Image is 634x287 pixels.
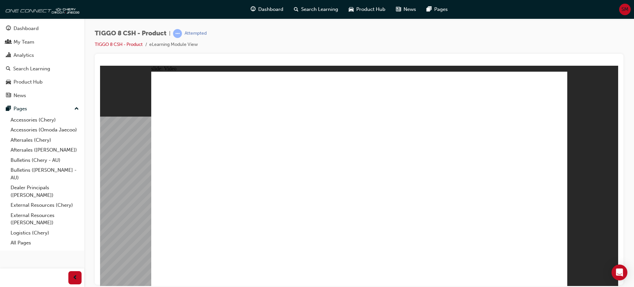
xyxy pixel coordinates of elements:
div: My Team [14,38,34,46]
span: car-icon [6,79,11,85]
div: Search Learning [13,65,50,73]
span: TIGGO 8 CSH - Product [95,30,166,37]
a: Accessories (Chery) [8,115,82,125]
a: All Pages [8,238,82,248]
div: News [14,92,26,99]
button: DashboardMy TeamAnalyticsSearch LearningProduct HubNews [3,21,82,103]
span: guage-icon [251,5,256,14]
button: SM [619,4,631,15]
a: Dashboard [3,22,82,35]
a: Accessories (Omoda Jaecoo) [8,125,82,135]
a: guage-iconDashboard [245,3,289,16]
a: Logistics (Chery) [8,228,82,238]
span: pages-icon [6,106,11,112]
button: Pages [3,103,82,115]
span: chart-icon [6,53,11,58]
span: Dashboard [258,6,283,13]
a: search-iconSearch Learning [289,3,343,16]
span: news-icon [396,5,401,14]
li: eLearning Module View [149,41,198,49]
span: SM [621,6,628,13]
a: Aftersales ([PERSON_NAME]) [8,145,82,155]
span: Search Learning [301,6,338,13]
img: oneconnect [3,3,79,16]
span: Pages [434,6,448,13]
a: news-iconNews [391,3,421,16]
div: Open Intercom Messenger [612,265,627,280]
div: Dashboard [14,25,39,32]
span: search-icon [6,66,11,72]
a: pages-iconPages [421,3,453,16]
a: car-iconProduct Hub [343,3,391,16]
span: guage-icon [6,26,11,32]
span: Product Hub [356,6,385,13]
span: learningRecordVerb_ATTEMPT-icon [173,29,182,38]
span: up-icon [74,105,79,113]
span: car-icon [349,5,354,14]
a: TIGGO 8 CSH - Product [95,42,143,47]
a: Analytics [3,49,82,61]
span: search-icon [294,5,299,14]
a: Search Learning [3,63,82,75]
a: Aftersales (Chery) [8,135,82,145]
a: Bulletins ([PERSON_NAME] - AU) [8,165,82,183]
div: Analytics [14,52,34,59]
a: External Resources (Chery) [8,200,82,210]
span: pages-icon [427,5,432,14]
a: My Team [3,36,82,48]
a: Product Hub [3,76,82,88]
div: Pages [14,105,27,113]
span: News [404,6,416,13]
span: prev-icon [73,274,78,282]
div: Product Hub [14,78,43,86]
a: External Resources ([PERSON_NAME]) [8,210,82,228]
div: Attempted [185,30,207,37]
a: Bulletins (Chery - AU) [8,155,82,165]
a: News [3,90,82,102]
span: news-icon [6,93,11,99]
span: | [169,30,170,37]
span: people-icon [6,39,11,45]
a: Dealer Principals ([PERSON_NAME]) [8,183,82,200]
